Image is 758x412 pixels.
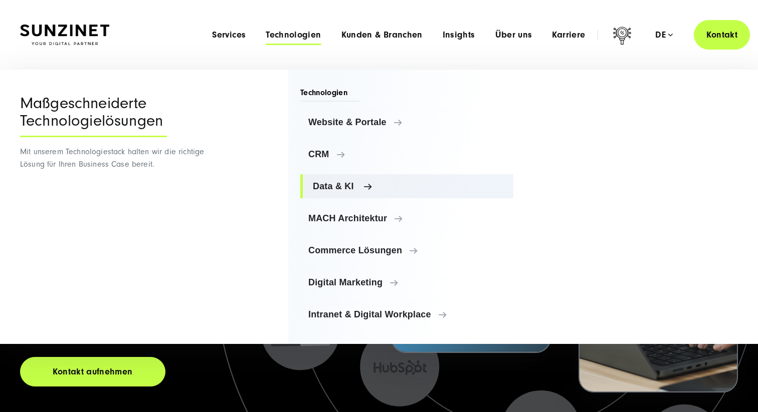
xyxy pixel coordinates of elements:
[300,238,513,262] a: Commerce Lösungen
[552,30,585,40] a: Karriere
[20,357,165,386] a: Kontakt aufnehmen
[212,30,246,40] a: Services
[20,146,208,171] p: Mit unserem Technologiestack halten wir die richtige Lösung für Ihren Business Case bereit.
[300,142,513,166] a: CRM
[308,117,505,127] span: Website & Portale
[655,30,673,40] div: de
[300,174,513,198] a: Data & KI
[308,309,505,319] span: Intranet & Digital Workplace
[443,30,475,40] a: Insights
[341,30,423,40] a: Kunden & Branchen
[300,270,513,294] a: Digital Marketing
[694,20,750,50] a: Kontakt
[20,95,167,137] div: Maßgeschneiderte Technologielösungen
[300,87,359,102] span: Technologien
[300,110,513,134] a: Website & Portale
[20,25,109,46] img: SUNZINET Full Service Digital Agentur
[495,30,532,40] a: Über uns
[308,245,505,255] span: Commerce Lösungen
[308,149,505,159] span: CRM
[308,213,505,223] span: MACH Architektur
[313,181,505,191] span: Data & KI
[300,206,513,230] a: MACH Architektur
[266,30,321,40] a: Technologien
[300,302,513,326] a: Intranet & Digital Workplace
[308,277,505,287] span: Digital Marketing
